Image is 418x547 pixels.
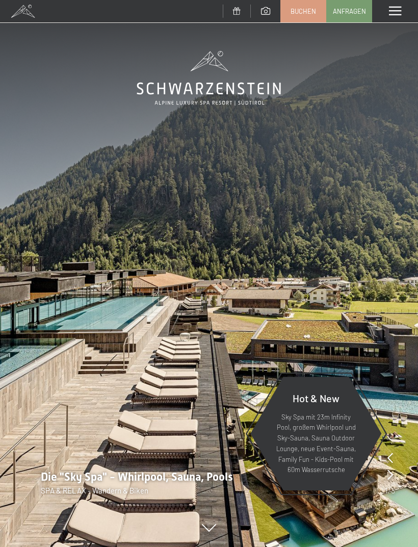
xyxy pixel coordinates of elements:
[41,486,148,495] span: SPA & RELAX - Wandern & Biken
[333,7,366,16] span: Anfragen
[385,485,388,496] span: 1
[388,485,391,496] span: /
[293,392,339,404] span: Hot & New
[41,471,233,483] span: Die "Sky Spa" - Whirlpool, Sauna, Pools
[291,7,316,16] span: Buchen
[391,485,395,496] span: 8
[281,1,326,22] a: Buchen
[250,376,382,491] a: Hot & New Sky Spa mit 23m Infinity Pool, großem Whirlpool und Sky-Sauna, Sauna Outdoor Lounge, ne...
[275,412,357,476] p: Sky Spa mit 23m Infinity Pool, großem Whirlpool und Sky-Sauna, Sauna Outdoor Lounge, neue Event-S...
[327,1,372,22] a: Anfragen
